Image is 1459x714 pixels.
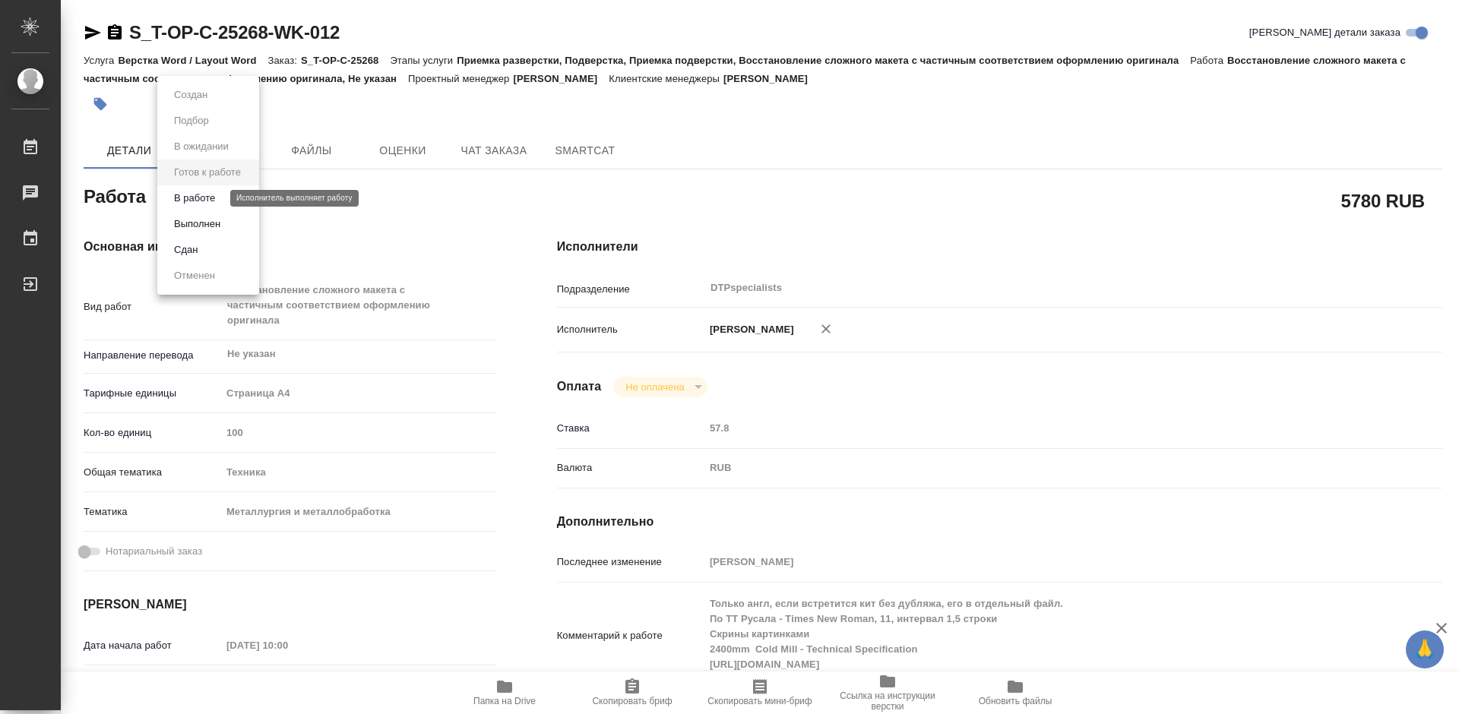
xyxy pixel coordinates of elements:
[169,138,233,155] button: В ожидании
[169,112,214,129] button: Подбор
[169,267,220,284] button: Отменен
[169,164,245,181] button: Готов к работе
[169,190,220,207] button: В работе
[169,87,212,103] button: Создан
[169,216,225,232] button: Выполнен
[169,242,202,258] button: Сдан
